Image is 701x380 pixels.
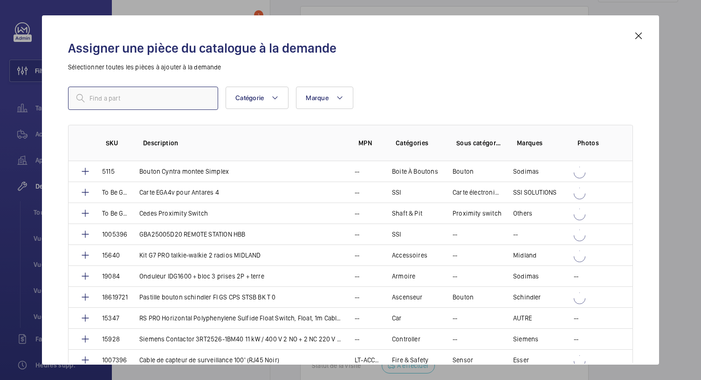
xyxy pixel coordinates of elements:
[139,167,229,176] p: Bouton Cyntra montee Simplex
[102,271,120,281] p: 19084
[139,230,245,239] p: GBA25005D20 REMOTE STATION HBB
[574,334,578,344] p: --
[68,87,218,110] input: Find a part
[355,292,359,302] p: --
[453,313,457,323] p: --
[453,167,474,176] p: Bouton
[355,271,359,281] p: --
[355,313,359,323] p: --
[453,292,474,302] p: Bouton
[513,230,518,239] p: --
[513,334,538,344] p: Siemens
[139,188,219,197] p: Carte EGA4v pour Antares 4
[513,188,557,197] p: SSI SOLUTIONS
[513,313,532,323] p: AUTRE
[453,251,457,260] p: --
[513,167,539,176] p: Sodimas
[456,138,502,148] p: Sous catégories
[139,271,264,281] p: Onduleur IDG1600 + bloc 3 prises 2P + terre
[226,87,289,109] button: Catégorie
[139,334,344,344] p: Siemens Contactor 3RT2526-1BM40 11 kW / 400 V 2 NO + 2 NC 220 V DC
[396,138,441,148] p: Catégories
[306,94,329,102] span: Marque
[102,230,127,239] p: 1005396
[453,355,473,365] p: Sensor
[68,62,633,72] p: Sélectionner toutes les pièces à ajouter à la demande
[358,138,381,148] p: MPN
[392,209,422,218] p: Shaft & Pit
[139,313,344,323] p: RS PRO Horizontal Polyphenylene Sulfide Float Switch, Float, 1m Cable, NO/NC, 240V ac Max, 120V d...
[574,271,578,281] p: --
[453,188,502,197] p: Carte électronique
[355,251,359,260] p: --
[235,94,264,102] span: Catégorie
[102,167,115,176] p: 5115
[392,355,428,365] p: Fire & Safety
[392,313,402,323] p: Car
[392,188,401,197] p: SSI
[296,87,353,109] button: Marque
[355,230,359,239] p: --
[139,355,279,365] p: Cable de capteur de surveillance 100' (RJ45 Noir)
[143,138,344,148] p: Description
[453,334,457,344] p: --
[392,292,423,302] p: Ascenseur
[392,271,415,281] p: Armoire
[139,209,208,218] p: Cedes Proximity Switch
[513,355,529,365] p: Esser
[68,40,633,57] h2: Assigner une pièce du catalogue à la demande
[102,313,119,323] p: 15347
[513,271,539,281] p: Sodimas
[139,251,261,260] p: Kit G7 PRO talkie-walkie 2 radios MIDLAND
[102,292,128,302] p: 18619721
[102,334,120,344] p: 15928
[513,292,541,302] p: Schindler
[453,230,457,239] p: --
[106,138,128,148] p: SKU
[392,167,438,176] p: Boite À Boutons
[355,209,359,218] p: --
[453,209,502,218] p: Proximity switch
[517,138,563,148] p: Marques
[392,334,420,344] p: Controller
[139,292,276,302] p: Pastille bouton schindler FI GS CPS STSB BK T 0
[355,188,359,197] p: --
[102,188,128,197] p: To Be Generated
[453,271,457,281] p: --
[574,313,578,323] p: --
[102,251,120,260] p: 15640
[513,209,532,218] p: Others
[102,209,128,218] p: To Be Generated
[392,251,427,260] p: Accessoires
[355,334,359,344] p: --
[392,230,401,239] p: SSI
[355,167,359,176] p: --
[355,355,381,365] p: LT-ACC-MCL-100
[577,138,614,148] p: Photos
[102,355,127,365] p: 1007396
[513,251,536,260] p: Midland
